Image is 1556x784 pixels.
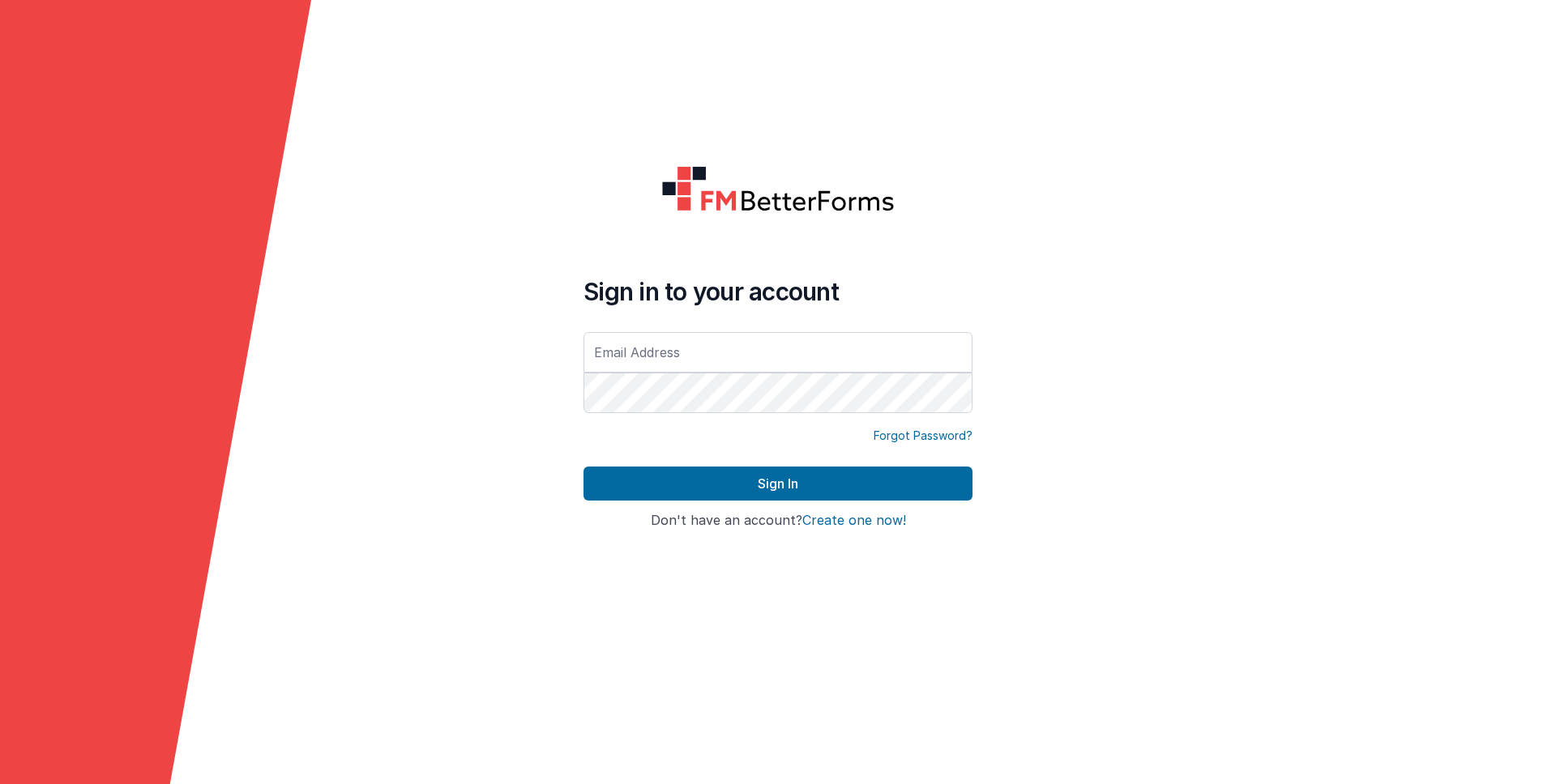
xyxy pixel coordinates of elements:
input: Email Address [583,332,972,373]
h4: Don't have an account? [583,513,972,528]
h4: Sign in to your account [583,277,972,306]
button: Create one now! [802,513,906,528]
a: Forgot Password? [874,428,972,444]
button: Sign In [583,467,972,501]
